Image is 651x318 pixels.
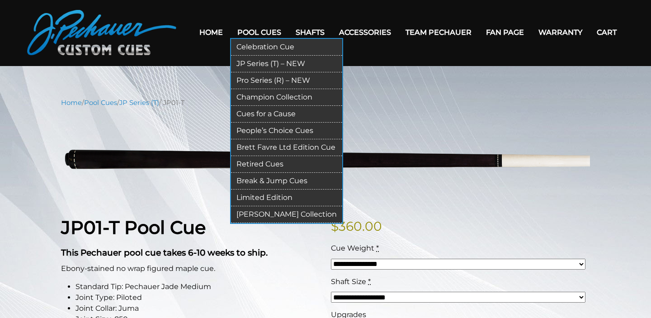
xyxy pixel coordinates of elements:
[231,39,342,56] a: Celebration Cue
[230,21,288,44] a: Pool Cues
[231,56,342,72] a: JP Series (T) – NEW
[231,156,342,173] a: Retired Cues
[61,98,590,108] nav: Breadcrumb
[331,218,382,234] bdi: 360.00
[479,21,531,44] a: Fan Page
[75,303,320,314] li: Joint Collar: Juma
[332,21,398,44] a: Accessories
[231,190,342,206] a: Limited Edition
[368,277,371,286] abbr: required
[531,21,590,44] a: Warranty
[231,173,342,190] a: Break & Jump Cues
[398,21,479,44] a: Team Pechauer
[231,106,342,123] a: Cues for a Cause
[331,218,339,234] span: $
[231,139,342,156] a: Brett Favre Ltd Edition Cue
[231,123,342,139] a: People’s Choice Cues
[61,216,206,238] strong: JP01-T Pool Cue
[288,21,332,44] a: Shafts
[331,244,374,252] span: Cue Weight
[84,99,117,107] a: Pool Cues
[331,277,366,286] span: Shaft Size
[231,206,342,223] a: [PERSON_NAME] Collection
[61,99,82,107] a: Home
[61,114,590,203] img: jp01-T-1.png
[27,10,176,55] img: Pechauer Custom Cues
[61,247,268,258] strong: This Pechauer pool cue takes 6-10 weeks to ship.
[231,72,342,89] a: Pro Series (R) – NEW
[75,281,320,292] li: Standard Tip: Pechauer Jade Medium
[119,99,159,107] a: JP Series (T)
[75,292,320,303] li: Joint Type: Piloted
[231,89,342,106] a: Champion Collection
[376,244,379,252] abbr: required
[61,263,320,274] p: Ebony-stained no wrap figured maple cue.
[192,21,230,44] a: Home
[590,21,624,44] a: Cart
